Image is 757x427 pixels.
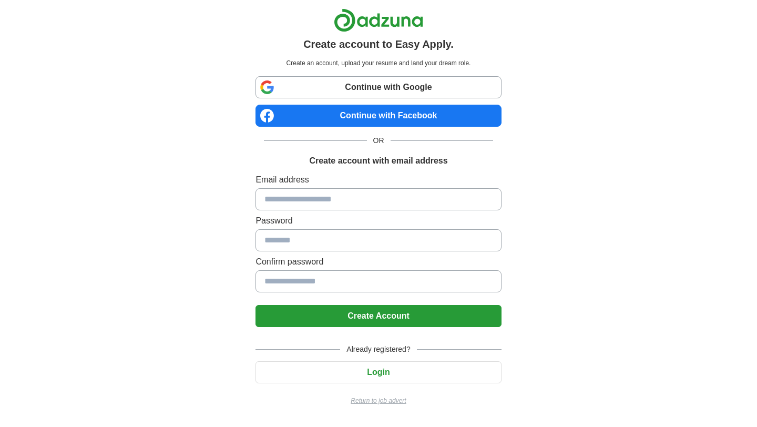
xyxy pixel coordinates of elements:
img: Adzuna logo [334,8,423,32]
button: Login [255,361,501,383]
label: Password [255,215,501,227]
a: Continue with Google [255,76,501,98]
button: Create Account [255,305,501,327]
label: Confirm password [255,256,501,268]
p: Create an account, upload your resume and land your dream role. [258,58,499,68]
h1: Create account to Easy Apply. [303,36,454,52]
a: Return to job advert [255,396,501,405]
h1: Create account with email address [309,155,447,167]
span: OR [367,135,391,146]
label: Email address [255,174,501,186]
a: Continue with Facebook [255,105,501,127]
span: Already registered? [340,344,416,355]
a: Login [255,368,501,377]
